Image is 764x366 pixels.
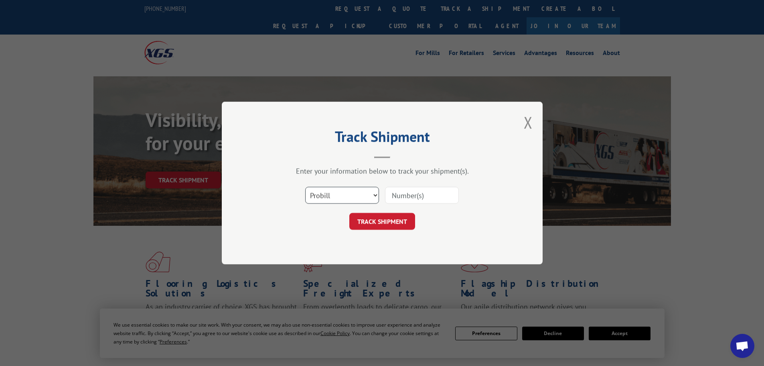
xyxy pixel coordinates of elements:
[262,131,503,146] h2: Track Shipment
[385,187,459,204] input: Number(s)
[730,334,754,358] div: Open chat
[349,213,415,230] button: TRACK SHIPMENT
[262,166,503,176] div: Enter your information below to track your shipment(s).
[524,112,533,133] button: Close modal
